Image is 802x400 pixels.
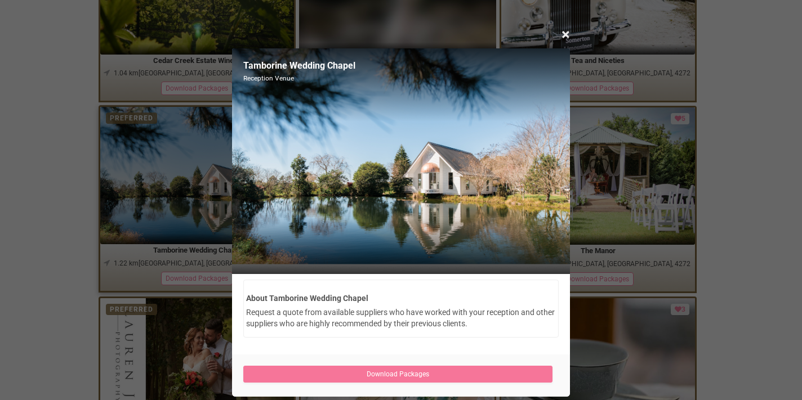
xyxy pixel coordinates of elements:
[246,293,556,304] label: About Tamborine Wedding Chapel
[246,307,556,329] p: Request a quote from available suppliers who have worked with your reception and other suppliers ...
[243,74,355,83] small: Reception Venue
[232,48,570,274] img: BAVARIAN-38.jpg
[243,366,553,383] a: Download Packages
[562,25,570,44] span: ×
[243,60,355,73] legend: Tamborine Wedding Chapel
